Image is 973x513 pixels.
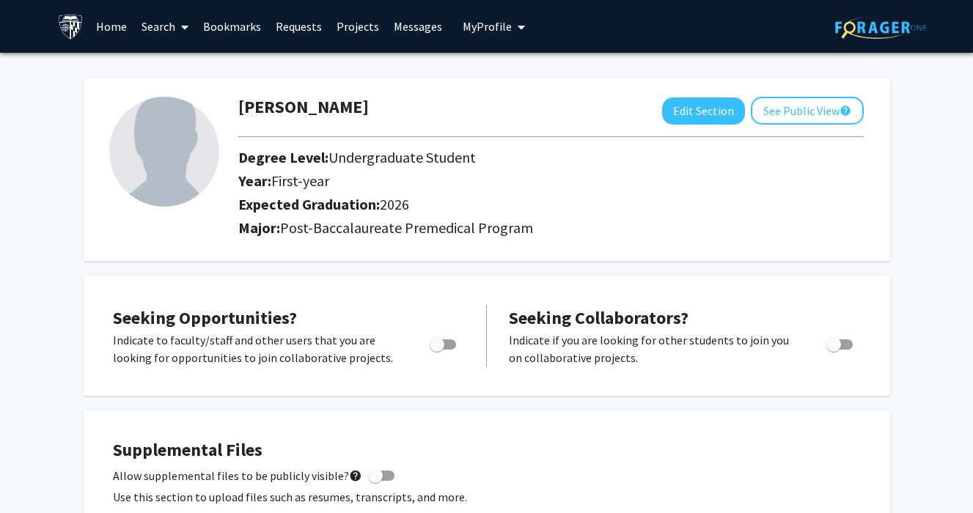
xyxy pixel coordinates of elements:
button: See Public View [751,97,864,125]
span: My Profile [463,19,512,34]
a: Messages [386,1,449,52]
h4: Supplemental Files [113,440,861,461]
img: Profile Picture [109,97,219,207]
p: Indicate if you are looking for other students to join you on collaborative projects. [509,331,798,366]
mat-icon: help [840,102,851,119]
a: Bookmarks [196,1,268,52]
a: Home [89,1,134,52]
span: Post-Baccalaureate Premedical Program [280,218,533,237]
span: First-year [271,171,329,190]
h2: Year: [238,172,782,190]
p: Indicate to faculty/staff and other users that you are looking for opportunities to join collabor... [113,331,402,366]
p: Use this section to upload files such as resumes, transcripts, and more. [113,488,861,506]
div: Toggle [424,331,464,353]
h2: Degree Level: [238,149,782,166]
a: Projects [329,1,386,52]
h1: [PERSON_NAME] [238,97,369,118]
span: Allow supplemental files to be publicly visible? [113,467,362,484]
a: Search [134,1,196,52]
span: Seeking Collaborators? [509,306,689,329]
img: Johns Hopkins University Logo [58,14,84,40]
span: 2026 [380,195,409,213]
h2: Major: [238,219,864,237]
h2: Expected Graduation: [238,196,782,213]
a: Requests [268,1,329,52]
mat-icon: help [349,467,362,484]
div: Toggle [820,331,861,353]
button: Edit Section [662,97,745,125]
iframe: Chat [11,447,62,502]
span: Undergraduate Student [328,148,476,166]
img: ForagerOne Logo [835,16,927,39]
span: Seeking Opportunities? [113,306,297,329]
